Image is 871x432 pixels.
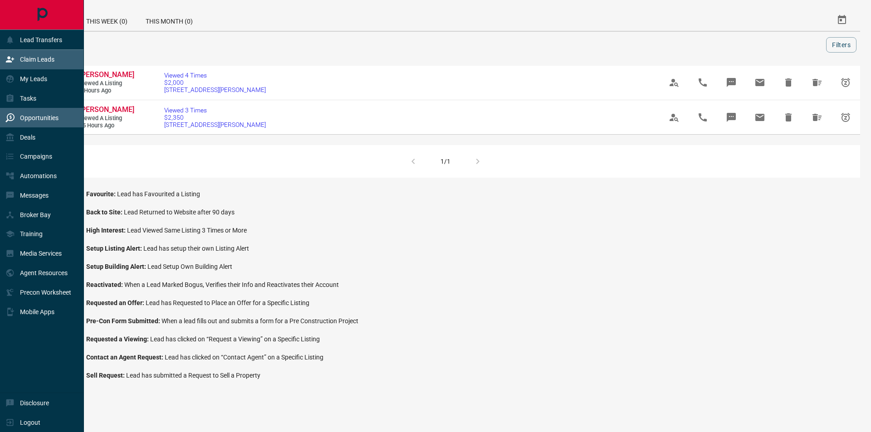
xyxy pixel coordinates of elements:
span: Snooze [835,107,856,128]
span: Lead Setup Own Building Alert [147,263,232,270]
a: Viewed 3 Times$2,350[STREET_ADDRESS][PERSON_NAME] [164,107,266,128]
span: Requested an Offer [86,299,146,306]
span: [PERSON_NAME] [79,70,134,79]
span: Lead has Requested to Place an Offer for a Specific Listing [146,299,309,306]
div: 1/1 [440,158,450,165]
span: When a Lead Marked Bogus, Verifies their Info and Reactivates their Account [124,281,339,288]
a: Viewed 4 Times$2,000[STREET_ADDRESS][PERSON_NAME] [164,72,266,93]
span: 9 hours ago [79,87,134,95]
span: Contact an Agent Request [86,354,165,361]
span: View Profile [663,72,685,93]
span: Viewed 3 Times [164,107,266,114]
span: Snooze [835,72,856,93]
a: [PERSON_NAME] [79,70,134,80]
a: [PERSON_NAME] [79,105,134,115]
span: Lead Returned to Website after 90 days [124,209,235,216]
span: Hide All from Niki B [806,72,828,93]
span: Pre-Con Form Submitted [86,317,161,325]
span: Message [720,72,742,93]
span: Sell Request [86,372,126,379]
span: Lead Viewed Same Listing 3 Times or More [127,227,247,234]
button: Filters [826,37,856,53]
span: [STREET_ADDRESS][PERSON_NAME] [164,86,266,93]
span: Requested a Viewing [86,335,150,343]
span: Hide [778,107,799,128]
span: [STREET_ADDRESS][PERSON_NAME] [164,121,266,128]
span: Setup Listing Alert [86,245,143,252]
span: Reactivated [86,281,124,288]
span: Lead has Favourited a Listing [117,190,200,198]
span: Viewed a Listing [79,115,134,122]
span: Email [749,107,771,128]
span: Call [692,107,714,128]
span: Lead has submitted a Request to Sell a Property [126,372,260,379]
span: Call [692,72,714,93]
span: Viewed 4 Times [164,72,266,79]
span: Lead has setup their own Listing Alert [143,245,249,252]
span: $2,350 [164,114,266,121]
button: Select Date Range [831,9,853,31]
span: $2,000 [164,79,266,86]
span: 15 hours ago [79,122,134,130]
span: High Interest [86,227,127,234]
div: This Week (0) [77,9,137,31]
span: When a lead fills out and submits a form for a Pre Construction Project [161,317,358,325]
span: Email [749,72,771,93]
span: Back to Site [86,209,124,216]
span: Viewed a Listing [79,80,134,87]
span: Lead has clicked on “Contact Agent” on a Specific Listing [165,354,323,361]
span: [PERSON_NAME] [79,105,134,114]
span: Hide [778,72,799,93]
span: Lead has clicked on “Request a Viewing” on a Specific Listing [150,335,320,343]
span: Message [720,107,742,128]
span: Setup Building Alert [86,263,147,270]
span: Favourite [86,190,117,198]
div: This Month (0) [137,9,202,31]
span: Hide All from Alex Kariakin [806,107,828,128]
span: View Profile [663,107,685,128]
